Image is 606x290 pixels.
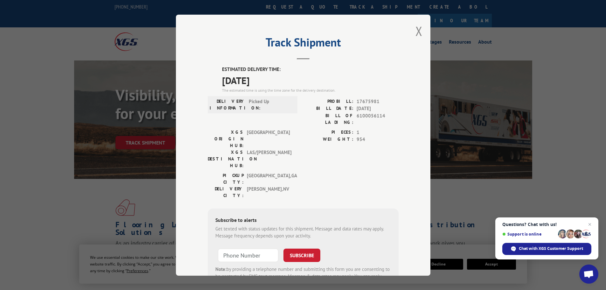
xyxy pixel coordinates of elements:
span: [DATE] [357,105,399,112]
input: Phone Number [218,248,278,262]
span: [GEOGRAPHIC_DATA] , GA [247,172,290,185]
span: Chat with XGS Customer Support [519,246,583,251]
label: PIECES: [303,129,353,136]
div: Get texted with status updates for this shipment. Message and data rates may apply. Message frequ... [215,225,391,239]
label: XGS ORIGIN HUB: [208,129,244,149]
div: by providing a telephone number and submitting this form you are consenting to be contacted by SM... [215,265,391,287]
span: 6100056114 [357,112,399,125]
span: [DATE] [222,73,399,87]
strong: Note: [215,266,226,272]
span: Questions? Chat with us! [502,222,591,227]
span: [GEOGRAPHIC_DATA] [247,129,290,149]
button: Close modal [415,23,422,39]
label: WEIGHT: [303,136,353,143]
span: 1 [357,129,399,136]
div: The estimated time is using the time zone for the delivery destination. [222,87,399,93]
label: XGS DESTINATION HUB: [208,149,244,169]
span: LAS/[PERSON_NAME] [247,149,290,169]
div: Chat with XGS Customer Support [502,243,591,255]
span: 17675981 [357,98,399,105]
span: Close chat [586,221,594,228]
span: [PERSON_NAME] , NV [247,185,290,199]
div: Subscribe to alerts [215,216,391,225]
label: DELIVERY INFORMATION: [210,98,246,111]
div: Open chat [579,265,598,284]
label: ESTIMATED DELIVERY TIME: [222,66,399,73]
button: SUBSCRIBE [283,248,320,262]
label: PICKUP CITY: [208,172,244,185]
label: PROBILL: [303,98,353,105]
label: BILL DATE: [303,105,353,112]
label: BILL OF LADING: [303,112,353,125]
span: 954 [357,136,399,143]
span: Picked Up [249,98,292,111]
span: Support is online [502,232,556,237]
h2: Track Shipment [208,38,399,50]
label: DELIVERY CITY: [208,185,244,199]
